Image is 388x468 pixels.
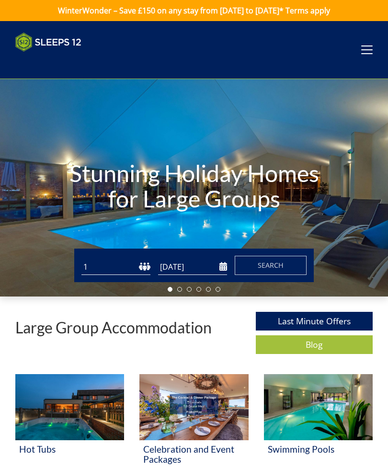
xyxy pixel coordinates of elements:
[15,33,81,52] img: Sleeps 12
[158,259,227,275] input: Arrival Date
[11,57,111,66] iframe: Customer reviews powered by Trustpilot
[235,256,307,275] button: Search
[258,261,284,270] span: Search
[58,141,330,231] h1: Stunning Holiday Homes for Large Groups
[143,444,244,464] h3: Celebration and Event Packages
[19,444,120,454] h3: Hot Tubs
[264,374,373,440] img: 'Swimming Pools' - Large Group Accommodation Holiday Ideas
[15,374,124,440] img: 'Hot Tubs' - Large Group Accommodation Holiday Ideas
[15,319,212,336] p: Large Group Accommodation
[268,444,369,454] h3: Swimming Pools
[256,312,373,331] a: Last Minute Offers
[256,335,373,354] a: Blog
[139,374,248,440] img: 'Celebration and Event Packages' - Large Group Accommodation Holiday Ideas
